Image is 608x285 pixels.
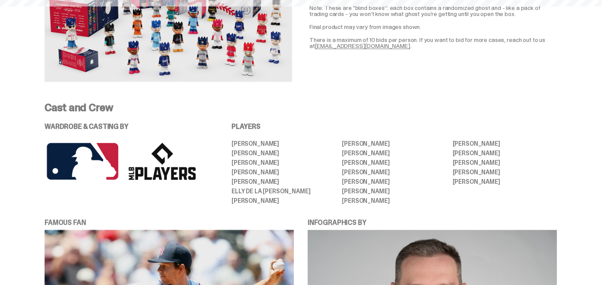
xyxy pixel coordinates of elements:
li: [PERSON_NAME] [232,150,336,156]
p: There is a maximum of 10 bids per person. If you want to bid for more cases, reach out to us at . [309,37,557,49]
p: Note: These are "blind boxes”: each box contains a randomized ghost and - like a pack of trading ... [309,5,557,17]
p: INFOGRAPHICS BY [308,219,557,226]
li: [PERSON_NAME] [232,160,336,166]
li: [PERSON_NAME] [453,169,557,175]
li: [PERSON_NAME] [342,169,446,175]
li: [PERSON_NAME] [453,141,557,147]
p: Cast and Crew [45,102,557,113]
li: [PERSON_NAME] [342,141,446,147]
p: Final product may vary from images shown. [309,24,557,30]
a: [EMAIL_ADDRESS][DOMAIN_NAME] [315,42,410,50]
li: [PERSON_NAME] [453,179,557,185]
img: MLB%20logos.png [45,141,196,182]
li: [PERSON_NAME] [232,141,336,147]
p: PLAYERS [232,123,557,130]
li: [PERSON_NAME] [342,198,446,204]
li: [PERSON_NAME] [342,179,446,185]
li: [PERSON_NAME] [342,160,446,166]
li: [PERSON_NAME] [232,198,336,204]
li: [PERSON_NAME] [232,179,336,185]
li: [PERSON_NAME] [232,169,336,175]
p: FAMOUS FAN [45,219,294,226]
li: [PERSON_NAME] [453,160,557,166]
li: [PERSON_NAME] [342,188,446,194]
li: Elly De La [PERSON_NAME] [232,188,336,194]
li: [PERSON_NAME] [453,150,557,156]
p: WARDROBE & CASTING BY [45,123,207,130]
li: [PERSON_NAME] [342,150,446,156]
